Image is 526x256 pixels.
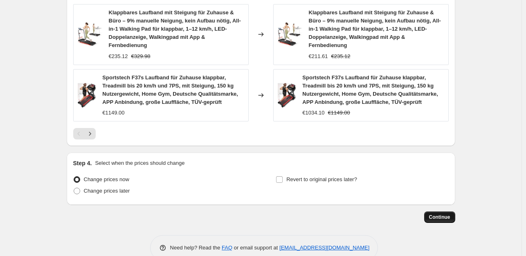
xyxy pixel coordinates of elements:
span: Sportstech F37s Laufband für Zuhause klappbar, Treadmill bis 20 km/h und 7PS, mit Steigung, 150 k... [102,74,238,105]
div: €1149.00 [102,109,124,117]
span: Klappbares Laufband mit Steigung für Zuhause & Büro – 9% manuelle Neigung, kein Aufbau nötig, All... [109,9,241,48]
span: Sportstech F37s Laufband für Zuhause klappbar, Treadmill bis 20 km/h und 7PS, mit Steigung, 150 k... [302,74,438,105]
div: €235.12 [109,52,128,61]
span: or email support at [232,245,279,251]
div: €211.61 [309,52,328,61]
button: Next [84,128,96,139]
img: 818v7ZfIg8L_80x.jpg [78,22,102,47]
span: Change prices later [84,188,130,194]
strike: €1149.00 [328,109,350,117]
span: Revert to original prices later? [286,176,357,182]
img: 71j6kXtVwGL_80x.jpg [278,83,296,108]
nav: Pagination [73,128,96,139]
p: Select when the prices should change [95,159,184,167]
button: Continue [424,211,455,223]
strike: €235.12 [331,52,351,61]
h2: Step 4. [73,159,92,167]
span: Klappbares Laufband mit Steigung für Zuhause & Büro – 9% manuelle Neigung, kein Aufbau nötig, All... [309,9,441,48]
div: €1034.10 [302,109,324,117]
img: 71j6kXtVwGL_80x.jpg [78,83,96,108]
span: Change prices now [84,176,129,182]
a: FAQ [222,245,232,251]
span: Continue [429,214,450,220]
img: 818v7ZfIg8L_80x.jpg [278,22,302,47]
strike: €329.98 [131,52,151,61]
span: Need help? Read the [170,245,222,251]
a: [EMAIL_ADDRESS][DOMAIN_NAME] [279,245,369,251]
